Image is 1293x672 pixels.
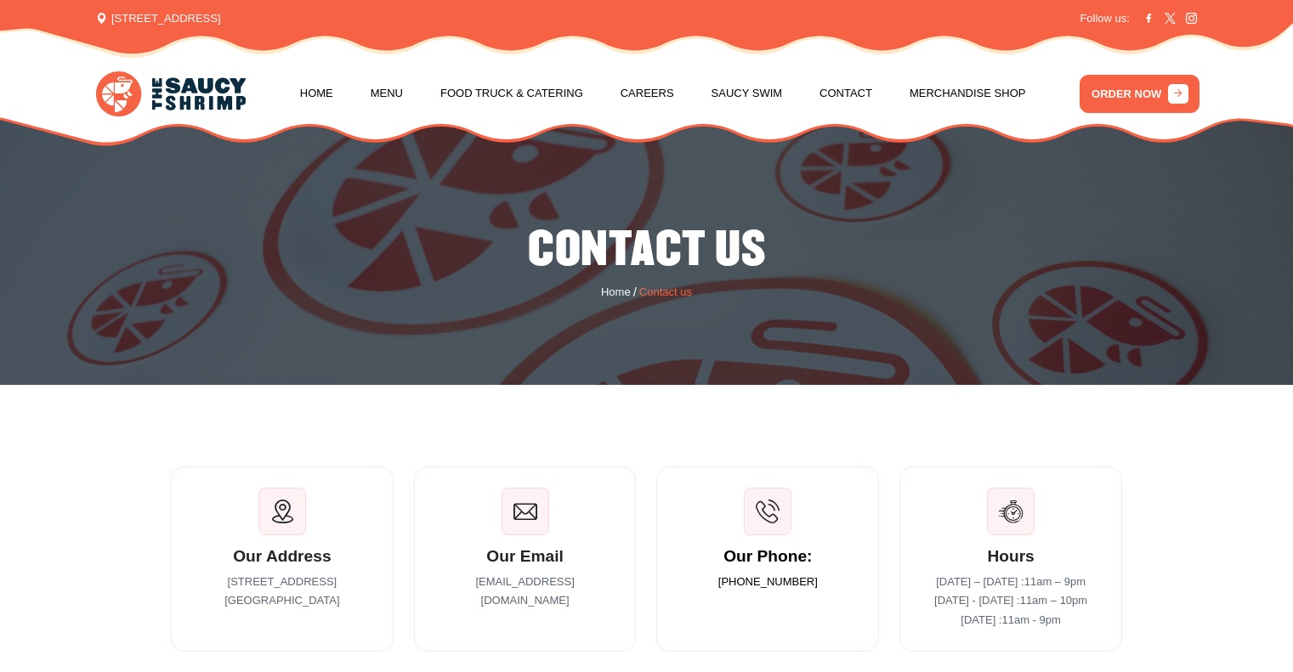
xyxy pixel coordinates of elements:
a: Saucy Swim [712,61,783,126]
h3: Hours [921,546,1101,566]
span: / [633,283,637,302]
span: Contact us [639,284,692,301]
span: [DATE] – [DATE] : [936,575,1086,588]
p: [EMAIL_ADDRESS][DOMAIN_NAME] [435,573,615,612]
span: 11am - 9pm [1001,613,1060,626]
a: Our Phone: [723,546,812,566]
a: Menu [371,61,403,126]
a: Home [601,284,631,301]
span: [DATE] : [961,613,1061,626]
img: logo [96,71,246,116]
a: Careers [621,61,674,126]
a: Merchandise Shop [910,61,1026,126]
a: Home [300,61,333,126]
p: [STREET_ADDRESS] [GEOGRAPHIC_DATA] [192,573,372,612]
a: Contact [819,61,872,126]
span: [STREET_ADDRESS] [96,10,220,27]
span: 11am – 9pm [1024,575,1086,588]
a: [PHONE_NUMBER] [718,573,818,592]
a: Food Truck & Catering [440,61,583,126]
h3: Our Address [192,546,372,566]
span: Follow us: [1080,10,1130,27]
a: ORDER NOW [1080,75,1199,113]
h2: Contact us [13,223,1280,279]
span: [DATE] - [DATE] : [934,594,1087,607]
span: 11am – 10pm [1020,594,1088,607]
h6: Our Email [435,546,615,566]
